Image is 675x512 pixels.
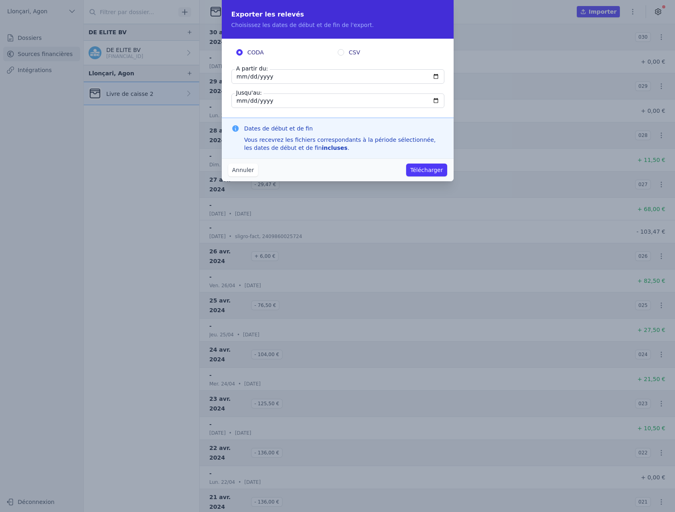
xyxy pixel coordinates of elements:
[235,64,270,73] label: A partir du:
[406,164,447,176] button: Télécharger
[235,89,264,97] label: Jusqu'au:
[236,49,243,56] input: CODA
[349,48,360,56] span: CSV
[231,21,444,29] p: Choisissez les dates de début et de fin de l'export.
[338,49,344,56] input: CSV
[322,145,347,151] strong: incluses
[244,136,444,152] div: Vous recevrez les fichiers correspondants à la période sélectionnée, les dates de début et de fin .
[231,10,444,19] h2: Exporter les relevés
[228,164,258,176] button: Annuler
[236,48,338,56] label: CODA
[338,48,439,56] label: CSV
[244,124,444,133] h3: Dates de début et de fin
[248,48,264,56] span: CODA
